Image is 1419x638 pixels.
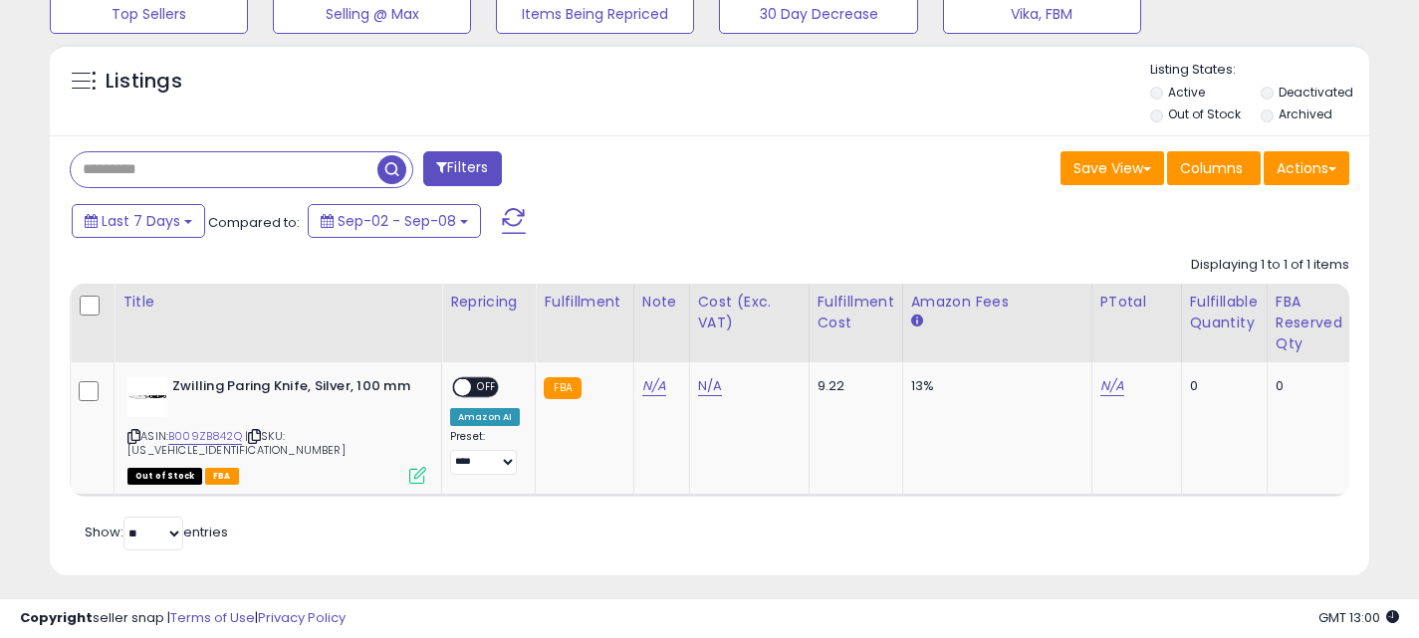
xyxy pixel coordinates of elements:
span: Sep-02 - Sep-08 [338,211,456,231]
span: Columns [1180,158,1243,178]
th: CSV column name: cust_attr_1_PTotal [1091,284,1181,362]
a: B009ZB842Q [168,428,242,445]
button: Sep-02 - Sep-08 [308,204,481,238]
div: Fulfillment Cost [818,292,894,333]
span: Compared to: [208,213,300,232]
label: Out of Stock [1168,106,1241,122]
div: Amazon AI [450,408,520,426]
button: Actions [1264,151,1349,185]
div: Amazon Fees [911,292,1083,313]
div: FBA Reserved Qty [1276,292,1342,354]
span: FBA [205,468,239,485]
p: Listing States: [1150,61,1369,80]
div: 0 [1190,377,1252,395]
label: Deactivated [1279,84,1353,101]
a: N/A [698,376,722,396]
h5: Listings [106,68,182,96]
div: Preset: [450,430,520,475]
div: Displaying 1 to 1 of 1 items [1191,256,1349,275]
button: Save View [1061,151,1164,185]
label: Active [1168,84,1205,101]
a: N/A [1100,376,1124,396]
span: Last 7 Days [102,211,180,231]
div: seller snap | | [20,609,346,628]
strong: Copyright [20,608,93,627]
a: N/A [642,376,666,396]
div: 0 [1276,377,1335,395]
div: Fulfillable Quantity [1190,292,1259,333]
b: Zwilling Paring Knife, Silver, 100 mm [172,377,414,401]
span: All listings that are currently out of stock and unavailable for purchase on Amazon [127,468,202,485]
button: Filters [423,151,501,186]
div: 13% [911,377,1076,395]
div: Fulfillment [544,292,624,313]
span: 2025-09-16 13:00 GMT [1318,608,1399,627]
a: Privacy Policy [258,608,346,627]
div: Cost (Exc. VAT) [698,292,801,333]
span: OFF [471,379,503,396]
div: ASIN: [127,377,426,482]
span: | SKU: [US_VEHICLE_IDENTIFICATION_NUMBER] [127,428,346,458]
label: Archived [1279,106,1332,122]
div: Repricing [450,292,527,313]
button: Last 7 Days [72,204,205,238]
div: Note [642,292,681,313]
img: 21lYb5NqsrL._SL40_.jpg [127,377,167,417]
a: Terms of Use [170,608,255,627]
div: PTotal [1100,292,1173,313]
div: Title [122,292,433,313]
small: Amazon Fees. [911,313,923,330]
span: Show: entries [85,523,228,541]
div: 9.22 [818,377,887,395]
button: Columns [1167,151,1261,185]
small: FBA [544,377,581,399]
